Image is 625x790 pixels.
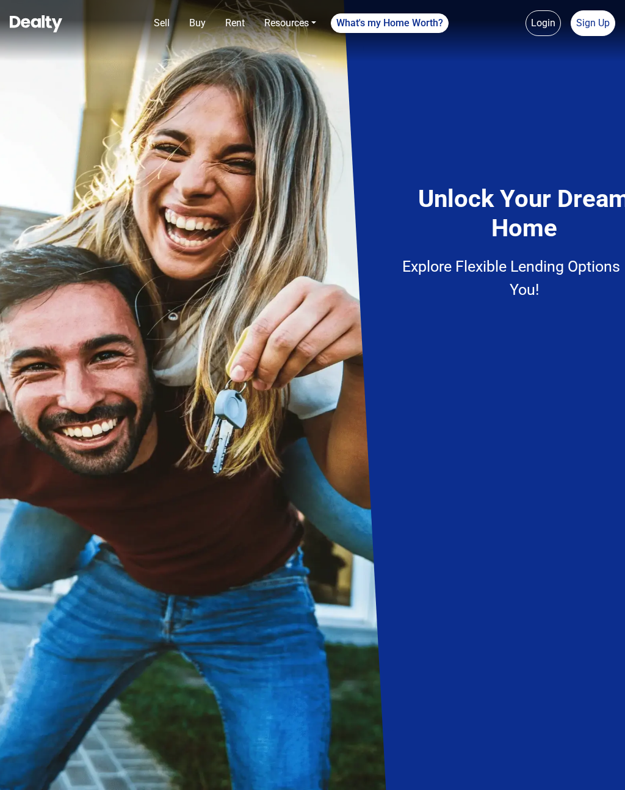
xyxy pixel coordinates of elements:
[526,10,561,36] a: Login
[571,10,615,36] a: Sign Up
[10,15,62,32] img: Dealty - Buy, Sell & Rent Homes
[149,11,175,35] a: Sell
[184,11,211,35] a: Buy
[220,11,250,35] a: Rent
[259,11,321,35] a: Resources
[331,13,449,33] a: What's my Home Worth?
